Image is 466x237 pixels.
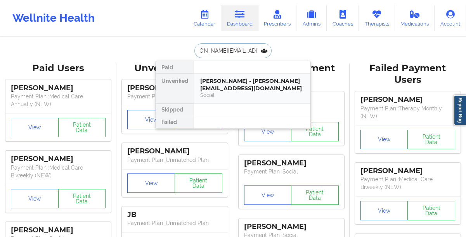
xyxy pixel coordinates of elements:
div: Failed [156,116,194,129]
a: Coaches [327,5,359,31]
p: Payment Plan : Medical Care Annually (NEW) [11,93,106,108]
p: Payment Plan : Therapy Monthly (NEW) [360,105,455,120]
a: Calendar [188,5,221,31]
div: Unverified [156,74,194,104]
div: Paid [156,61,194,74]
button: Patient Data [291,185,339,205]
div: [PERSON_NAME] [244,159,339,168]
div: [PERSON_NAME] - [PERSON_NAME][EMAIL_ADDRESS][DOMAIN_NAME] [200,77,304,92]
button: View [244,185,292,205]
div: [PERSON_NAME] [11,226,106,235]
p: Payment Plan : Medical Care Biweekly (NEW) [11,164,106,179]
button: Patient Data [175,173,222,193]
div: Failed Payment Users [355,62,461,86]
button: Patient Data [407,201,455,220]
p: Payment Plan : Unmatched Plan [127,219,222,227]
a: Report Bug [454,95,466,125]
div: [PERSON_NAME] [244,222,339,231]
a: Medications [395,5,435,31]
button: Patient Data [58,118,106,137]
button: View [360,201,408,220]
button: View [127,110,175,129]
p: Payment Plan : Social [244,168,339,175]
a: Dashboard [221,5,258,31]
p: Payment Plan : Unmatched Plan [127,93,222,100]
button: Patient Data [58,189,106,208]
p: Payment Plan : Medical Care Biweekly (NEW) [360,175,455,191]
div: [PERSON_NAME] [127,84,222,93]
a: Admins [296,5,327,31]
a: Therapists [359,5,395,31]
button: View [127,173,175,193]
button: View [360,130,408,149]
button: View [244,122,292,141]
p: Payment Plan : Unmatched Plan [127,156,222,164]
div: Social [200,92,304,98]
div: [PERSON_NAME] [11,155,106,163]
a: Account [435,5,466,31]
div: [PERSON_NAME] [127,147,222,156]
a: Prescribers [258,5,297,31]
div: Unverified Users [122,62,227,74]
button: View [11,118,59,137]
div: [PERSON_NAME] [360,167,455,175]
div: [PERSON_NAME] [360,95,455,104]
div: Skipped [156,104,194,116]
button: Patient Data [291,122,339,141]
div: Paid Users [5,62,111,74]
div: JB [127,210,222,219]
button: View [11,189,59,208]
button: Patient Data [407,130,455,149]
div: [PERSON_NAME] [11,84,106,93]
